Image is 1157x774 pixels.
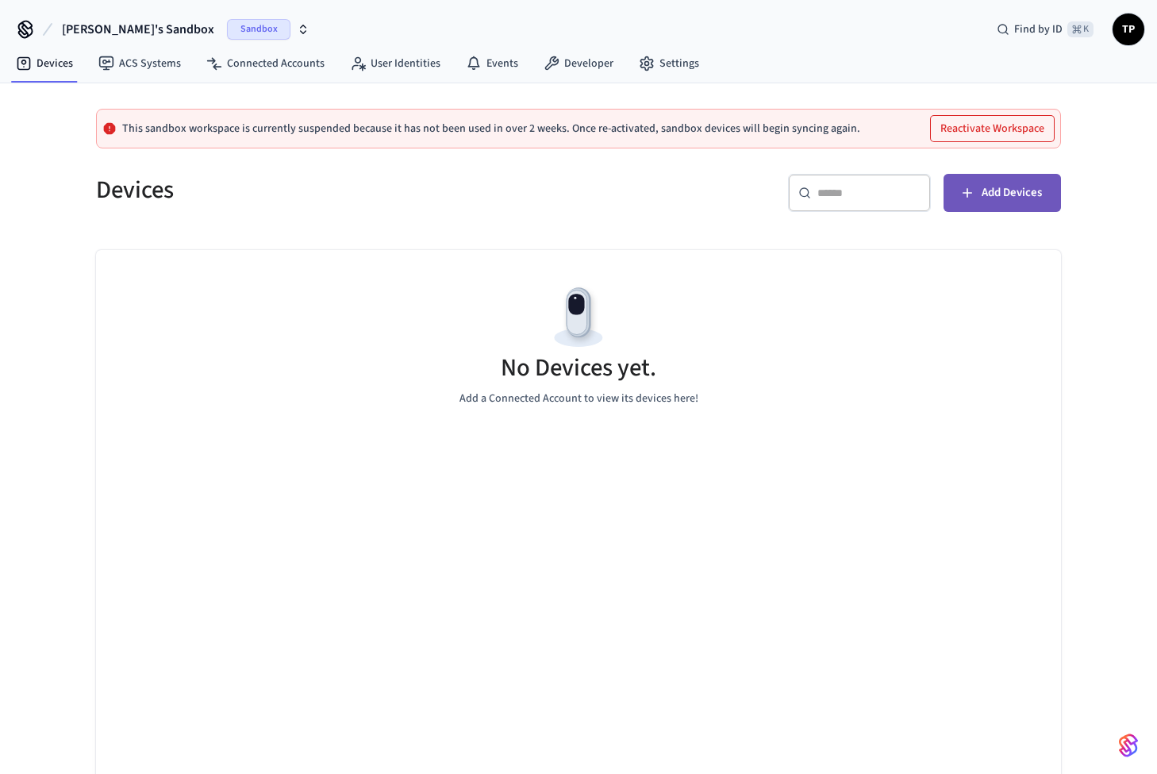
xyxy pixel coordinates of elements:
[194,49,337,78] a: Connected Accounts
[227,19,290,40] span: Sandbox
[501,352,656,384] h5: No Devices yet.
[459,391,698,407] p: Add a Connected Account to view its devices here!
[931,116,1054,141] button: Reactivate Workspace
[626,49,712,78] a: Settings
[982,183,1042,203] span: Add Devices
[96,174,569,206] h5: Devices
[1114,15,1143,44] span: TP
[944,174,1061,212] button: Add Devices
[984,15,1106,44] div: Find by ID⌘ K
[337,49,453,78] a: User Identities
[1067,21,1094,37] span: ⌘ K
[531,49,626,78] a: Developer
[1014,21,1063,37] span: Find by ID
[122,122,860,135] p: This sandbox workspace is currently suspended because it has not been used in over 2 weeks. Once ...
[3,49,86,78] a: Devices
[543,282,614,353] img: Devices Empty State
[86,49,194,78] a: ACS Systems
[1119,733,1138,758] img: SeamLogoGradient.69752ec5.svg
[1113,13,1144,45] button: TP
[62,20,214,39] span: [PERSON_NAME]'s Sandbox
[453,49,531,78] a: Events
